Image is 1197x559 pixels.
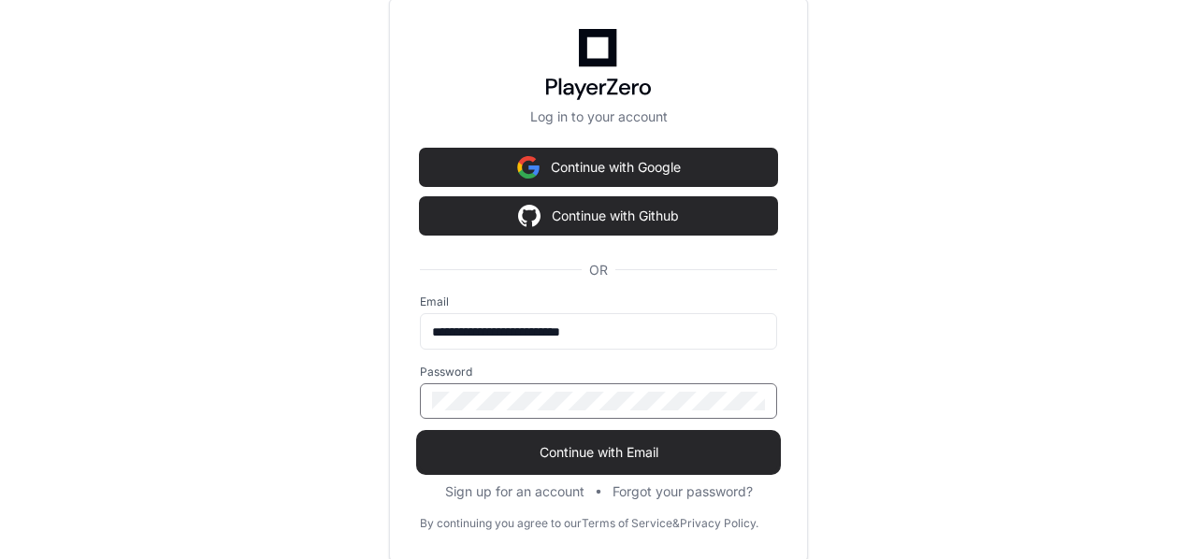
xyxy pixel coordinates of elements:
[420,365,777,380] label: Password
[420,197,777,235] button: Continue with Github
[420,107,777,126] p: Log in to your account
[420,149,777,186] button: Continue with Google
[518,197,541,235] img: Sign in with google
[680,516,758,531] a: Privacy Policy.
[672,516,680,531] div: &
[517,149,540,186] img: Sign in with google
[420,294,777,309] label: Email
[420,434,777,471] button: Continue with Email
[420,443,777,462] span: Continue with Email
[420,516,582,531] div: By continuing you agree to our
[445,482,584,501] button: Sign up for an account
[582,261,615,279] span: OR
[582,516,672,531] a: Terms of Service
[613,482,753,501] button: Forgot your password?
